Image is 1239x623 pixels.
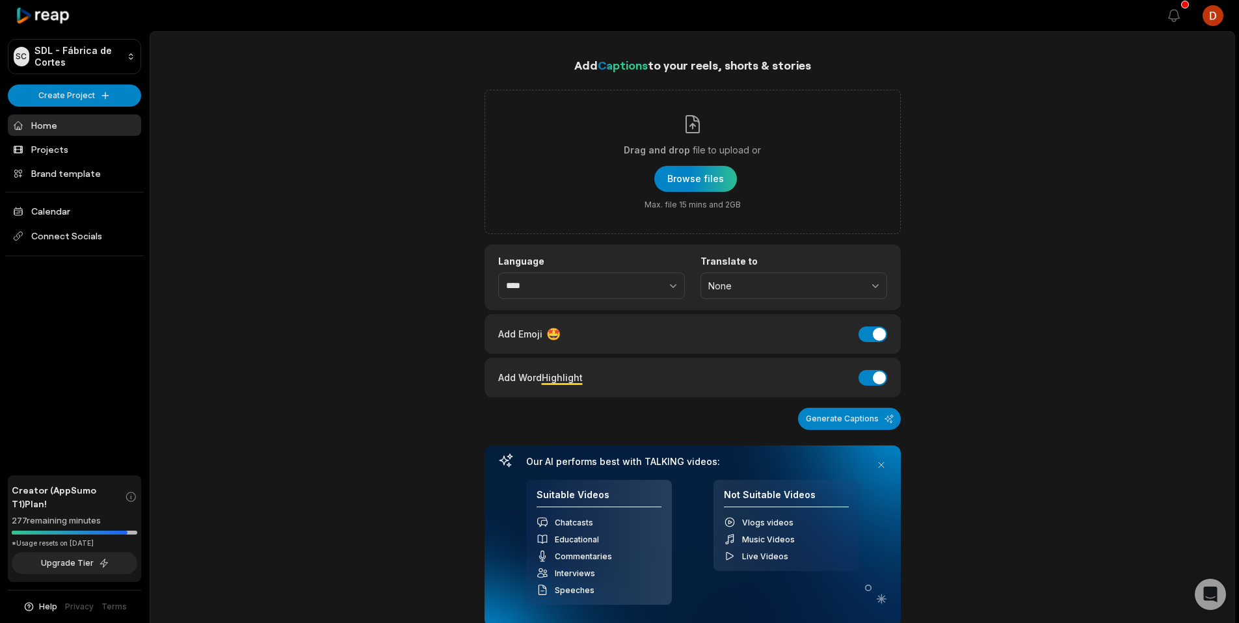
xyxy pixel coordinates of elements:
[598,58,648,72] span: Captions
[542,372,583,383] span: Highlight
[498,327,542,341] span: Add Emoji
[537,489,661,508] h4: Suitable Videos
[555,518,593,527] span: Chatcasts
[546,325,561,343] span: 🤩
[693,142,761,158] span: file to upload or
[8,85,141,107] button: Create Project
[555,551,612,561] span: Commentaries
[798,408,901,430] button: Generate Captions
[12,552,137,574] button: Upgrade Tier
[12,538,137,548] div: *Usage resets on [DATE]
[700,272,887,300] button: None
[65,601,94,613] a: Privacy
[742,535,795,544] span: Music Videos
[12,514,137,527] div: 277 remaining minutes
[742,518,793,527] span: Vlogs videos
[1195,579,1226,610] div: Open Intercom Messenger
[724,489,849,508] h4: Not Suitable Videos
[34,45,122,68] p: SDL - Fábrica de Cortes
[645,200,741,210] span: Max. file 15 mins and 2GB
[742,551,788,561] span: Live Videos
[12,483,125,510] span: Creator (AppSumo T1) Plan!
[654,166,737,192] button: Drag and dropfile to upload orMax. file 15 mins and 2GB
[101,601,127,613] a: Terms
[8,139,141,160] a: Projects
[8,224,141,248] span: Connect Socials
[485,56,901,74] h1: Add to your reels, shorts & stories
[708,280,861,292] span: None
[526,456,859,468] h3: Our AI performs best with TALKING videos:
[498,256,685,267] label: Language
[14,47,29,66] div: SC
[498,369,583,386] div: Add Word
[555,568,595,578] span: Interviews
[8,114,141,136] a: Home
[8,200,141,222] a: Calendar
[23,601,57,613] button: Help
[39,601,57,613] span: Help
[624,142,690,158] span: Drag and drop
[8,163,141,184] a: Brand template
[555,585,594,595] span: Speeches
[555,535,599,544] span: Educational
[700,256,887,267] label: Translate to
